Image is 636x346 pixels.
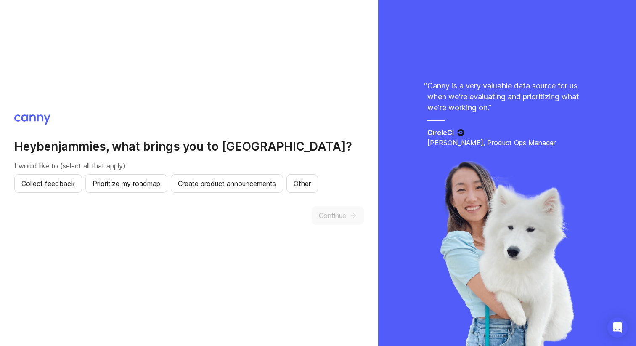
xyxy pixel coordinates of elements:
[14,161,364,171] p: I would like to (select all that apply):
[14,114,51,125] img: Canny logo
[14,139,364,154] h2: Hey benjammies , what brings you to [GEOGRAPHIC_DATA]?
[439,161,576,346] img: liya-429d2be8cea6414bfc71c507a98abbfa.webp
[178,178,276,189] span: Create product announcements
[286,174,318,193] button: Other
[21,178,75,189] span: Collect feedback
[294,178,311,189] span: Other
[312,206,364,225] button: Continue
[607,317,628,338] div: Open Intercom Messenger
[427,128,454,138] h5: CircleCI
[427,138,587,148] p: [PERSON_NAME], Product Ops Manager
[319,210,346,221] span: Continue
[427,80,587,113] p: Canny is a very valuable data source for us when we're evaluating and prioritizing what we're wor...
[85,174,167,193] button: Prioritize my roadmap
[14,174,82,193] button: Collect feedback
[171,174,283,193] button: Create product announcements
[457,129,464,136] img: CircleCI logo
[93,178,160,189] span: Prioritize my roadmap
